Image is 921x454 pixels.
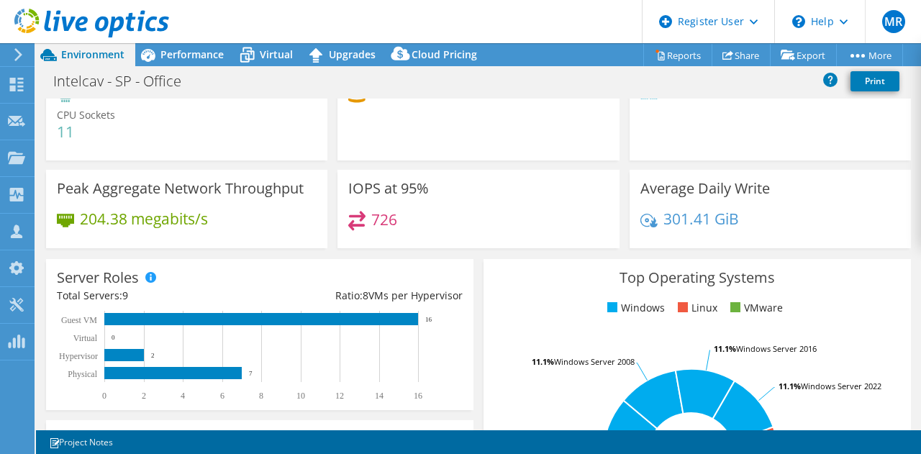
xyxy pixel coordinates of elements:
[61,315,97,325] text: Guest VM
[532,356,554,367] tspan: 11.1%
[39,433,123,451] a: Project Notes
[412,47,477,61] span: Cloud Pricing
[260,47,293,61] span: Virtual
[73,333,98,343] text: Virtual
[714,343,736,354] tspan: 11.1%
[836,44,903,66] a: More
[604,300,665,316] li: Windows
[727,300,783,316] li: VMware
[296,391,305,401] text: 10
[494,270,900,286] h3: Top Operating Systems
[59,351,98,361] text: Hypervisor
[80,211,208,227] h4: 204.38 megabits/s
[348,181,429,196] h3: IOPS at 95%
[674,300,717,316] li: Linux
[770,44,837,66] a: Export
[57,270,139,286] h3: Server Roles
[47,73,204,89] h1: Intelcav - SP - Office
[335,391,344,401] text: 12
[777,84,853,100] h4: 146.58 GiB
[61,47,124,61] span: Environment
[643,44,712,66] a: Reports
[57,181,304,196] h3: Peak Aggregate Network Throughput
[259,391,263,401] text: 8
[882,10,905,33] span: MR
[640,181,770,196] h3: Average Daily Write
[151,352,155,359] text: 2
[249,370,253,377] text: 7
[220,391,224,401] text: 6
[146,84,226,100] h4: 105.54 GHz
[792,15,805,28] svg: \n
[160,47,224,61] span: Performance
[80,84,130,100] h4: 43 GHz
[57,288,260,304] div: Total Servers:
[414,391,422,401] text: 16
[375,391,384,401] text: 14
[517,84,581,100] h4: 12.26 TiB
[142,391,146,401] text: 2
[122,289,128,302] span: 9
[112,334,115,341] text: 0
[663,211,739,227] h4: 301.41 GiB
[260,288,463,304] div: Ratio: VMs per Hypervisor
[736,343,817,354] tspan: Windows Server 2016
[371,212,397,227] h4: 726
[779,381,801,391] tspan: 11.1%
[425,316,432,323] text: 16
[801,381,881,391] tspan: Windows Server 2022
[57,124,115,140] h4: 11
[57,108,115,122] span: CPU Sockets
[554,356,635,367] tspan: Windows Server 2008
[329,47,376,61] span: Upgrades
[850,71,899,91] a: Print
[68,369,97,379] text: Physical
[102,391,106,401] text: 0
[712,44,771,66] a: Share
[181,391,185,401] text: 4
[663,84,761,100] h4: 124.16 GiB
[371,84,427,100] h4: 8.02 TiB
[444,84,500,100] h4: 4.24 TiB
[242,84,270,100] h4: 40
[363,289,368,302] span: 8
